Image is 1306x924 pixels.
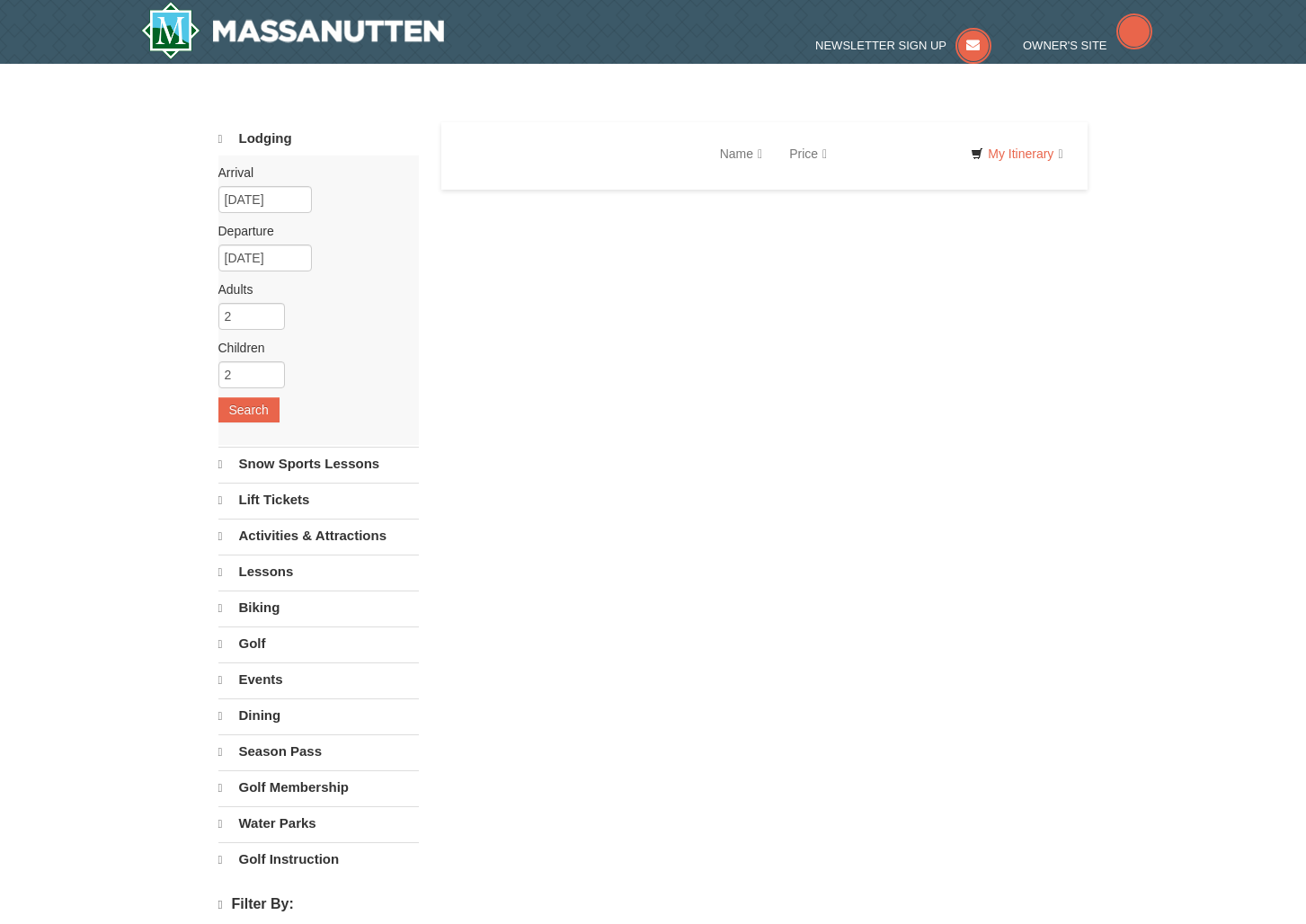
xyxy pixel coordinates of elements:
[141,2,445,59] img: Massanutten Resort Logo
[1023,39,1107,52] span: Owner's Site
[959,140,1074,167] a: My Itinerary
[218,626,419,661] a: Golf
[1023,39,1152,52] a: Owner's Site
[218,280,405,298] label: Adults
[218,397,280,422] button: Search
[218,483,419,517] a: Lift Tickets
[218,734,419,769] a: Season Pass
[218,164,405,182] label: Arrival
[218,555,419,589] a: Lessons
[141,2,445,59] a: Massanutten Resort
[218,806,419,840] a: Water Parks
[218,339,405,357] label: Children
[218,591,419,625] a: Biking
[218,447,419,481] a: Snow Sports Lessons
[815,39,991,52] a: Newsletter Sign Up
[218,896,419,913] h4: Filter By:
[218,842,419,876] a: Golf Instruction
[218,519,419,553] a: Activities & Attractions
[218,662,419,697] a: Events
[218,222,405,240] label: Departure
[218,698,419,733] a: Dining
[776,136,840,172] a: Price
[815,39,946,52] span: Newsletter Sign Up
[706,136,776,172] a: Name
[218,770,419,804] a: Golf Membership
[218,122,419,155] a: Lodging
